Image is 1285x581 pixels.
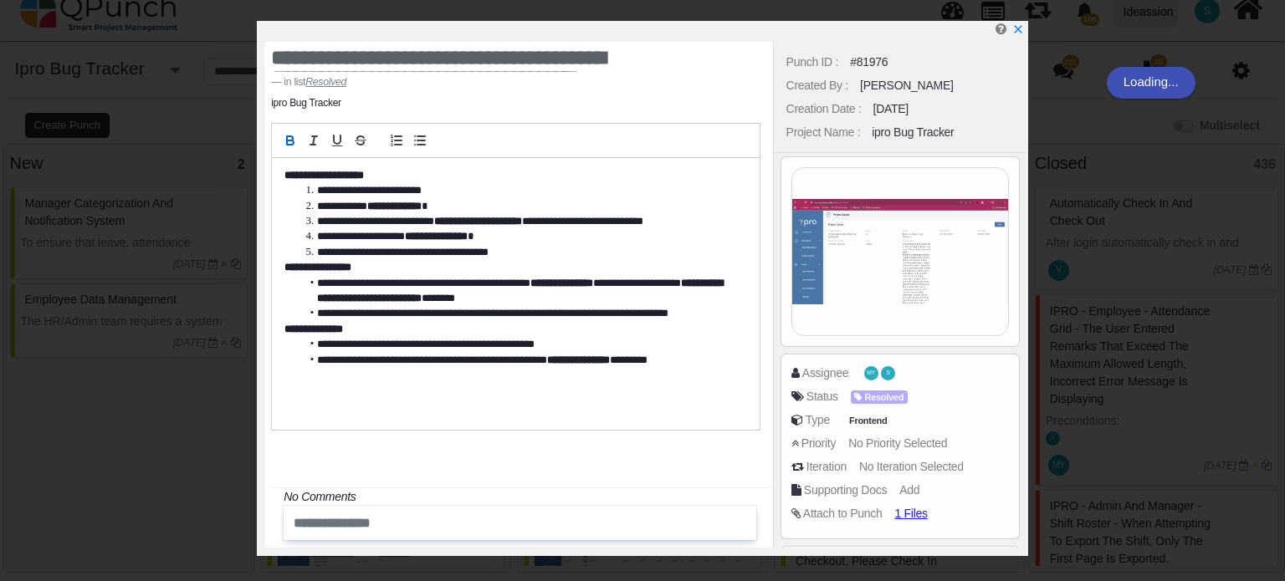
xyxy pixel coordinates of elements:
[996,23,1006,35] i: Edit Punch
[1012,23,1024,35] svg: x
[1107,67,1195,99] div: Loading...
[1012,23,1024,36] a: x
[284,490,356,503] i: No Comments
[271,95,341,110] li: ipro Bug Tracker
